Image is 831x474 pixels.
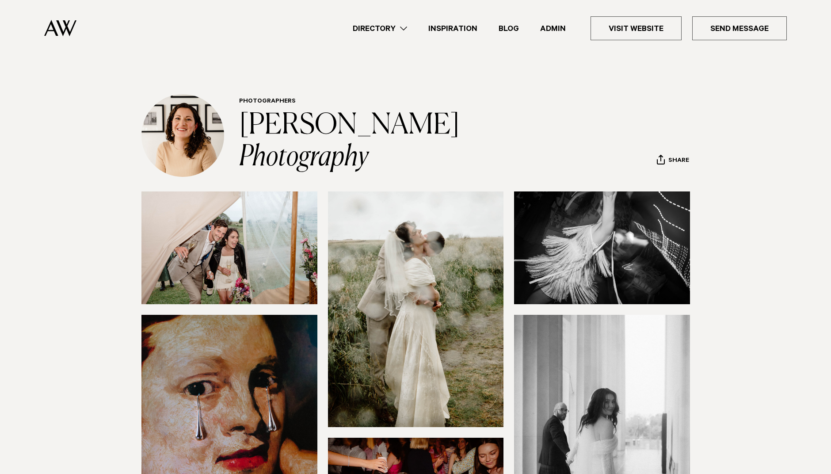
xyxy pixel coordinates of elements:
[668,157,689,165] span: Share
[418,23,488,34] a: Inspiration
[239,111,464,172] a: [PERSON_NAME] Photography
[44,20,76,36] img: Auckland Weddings Logo
[141,94,224,177] img: Profile Avatar
[692,16,787,40] a: Send Message
[591,16,682,40] a: Visit Website
[239,98,296,105] a: Photographers
[656,154,690,168] button: Share
[488,23,530,34] a: Blog
[530,23,576,34] a: Admin
[342,23,418,34] a: Directory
